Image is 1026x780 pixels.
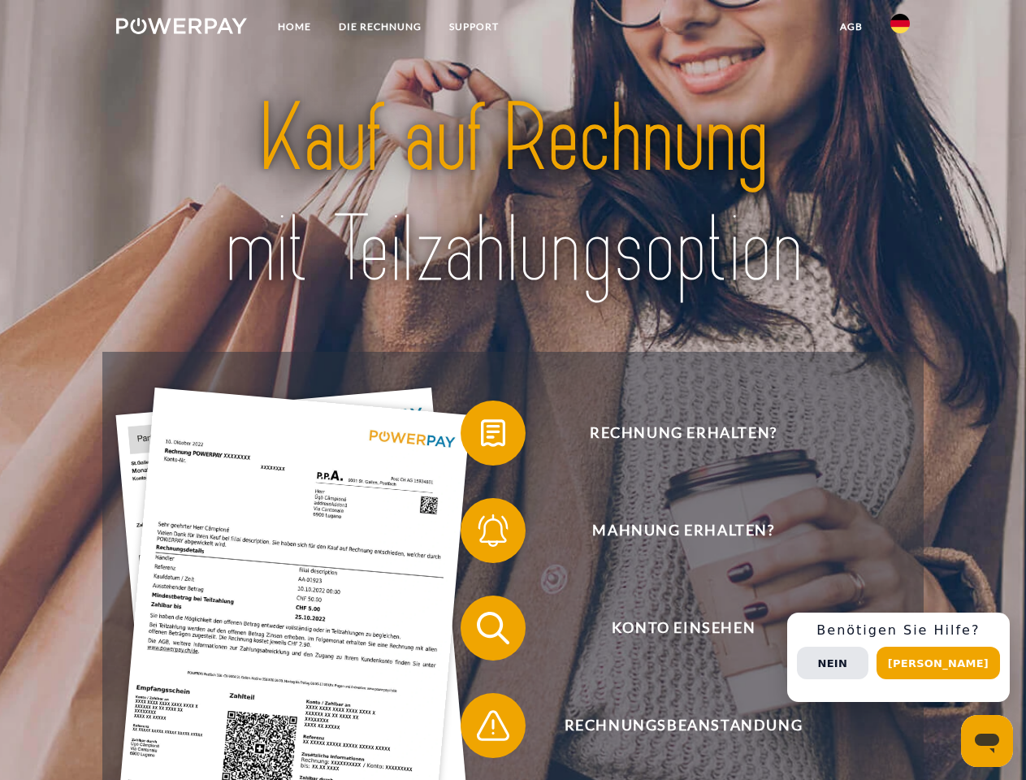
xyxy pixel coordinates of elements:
img: logo-powerpay-white.svg [116,18,247,34]
span: Rechnungsbeanstandung [484,693,882,758]
button: Rechnung erhalten? [461,401,883,466]
a: SUPPORT [435,12,513,41]
span: Mahnung erhalten? [484,498,882,563]
img: qb_warning.svg [473,705,513,746]
button: Nein [797,647,868,679]
img: qb_bell.svg [473,510,513,551]
iframe: Schaltfläche zum Öffnen des Messaging-Fensters [961,715,1013,767]
a: DIE RECHNUNG [325,12,435,41]
button: Mahnung erhalten? [461,498,883,563]
img: de [890,14,910,33]
div: Schnellhilfe [787,613,1010,702]
img: title-powerpay_de.svg [155,78,871,311]
button: [PERSON_NAME] [877,647,1000,679]
span: Rechnung erhalten? [484,401,882,466]
a: agb [826,12,877,41]
img: qb_search.svg [473,608,513,648]
a: Home [264,12,325,41]
button: Rechnungsbeanstandung [461,693,883,758]
img: qb_bill.svg [473,413,513,453]
span: Konto einsehen [484,596,882,661]
h3: Benötigen Sie Hilfe? [797,622,1000,639]
button: Konto einsehen [461,596,883,661]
